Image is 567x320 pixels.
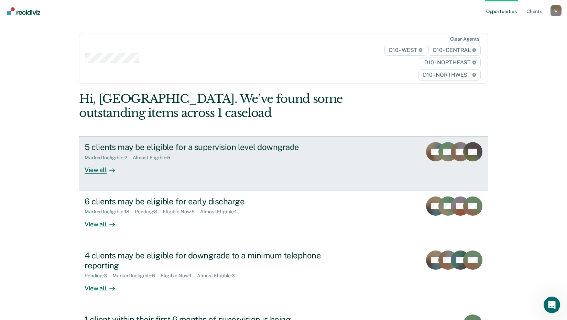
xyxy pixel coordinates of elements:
[112,273,161,279] div: Marked Ineligible : 6
[79,245,488,309] a: 4 clients may be eligible for downgrade to a minimum telephone reportingPending:3Marked Ineligibl...
[85,155,132,161] div: Marked Ineligible : 2
[85,161,123,174] div: View all
[79,136,488,191] a: 5 clients may be eligible for a supervision level downgradeMarked Ineligible:2Almost Eligible:5Vi...
[79,191,488,245] a: 6 clients may be eligible for early dischargeMarked Ineligible:18Pending:3Eligible Now:5Almost El...
[79,92,406,120] div: Hi, [GEOGRAPHIC_DATA]. We’ve found some outstanding items across 1 caseload
[418,70,480,81] span: D10 - NORTHWEST
[428,45,481,56] span: D10 - CENTRAL
[133,155,176,161] div: Almost Eligible : 5
[135,209,163,215] div: Pending : 3
[384,45,427,56] span: D10 - WEST
[85,279,123,292] div: View all
[85,215,123,228] div: View all
[85,273,112,279] div: Pending : 3
[200,209,242,215] div: Almost Eligible : 1
[420,57,480,68] span: D10 - NORTHEAST
[544,297,560,313] iframe: Intercom live chat
[450,36,479,42] div: Clear agents
[7,7,40,15] img: Recidiviz
[85,196,326,206] div: 6 clients may be eligible for early discharge
[85,209,135,215] div: Marked Ineligible : 18
[161,273,197,279] div: Eligible Now : 1
[85,250,326,270] div: 4 clients may be eligible for downgrade to a minimum telephone reporting
[197,273,240,279] div: Almost Eligible : 3
[85,142,326,152] div: 5 clients may be eligible for a supervision level downgrade
[550,5,561,16] div: W
[163,209,200,215] div: Eligible Now : 5
[550,5,561,16] button: Profile dropdown button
